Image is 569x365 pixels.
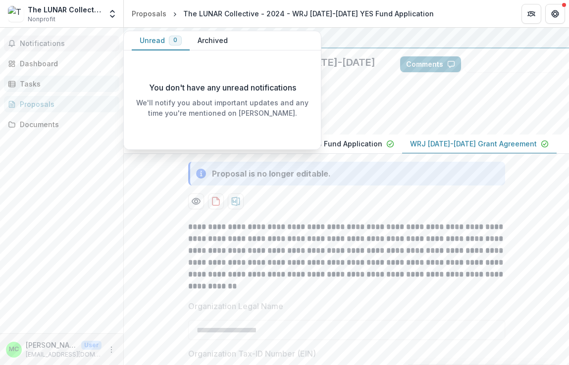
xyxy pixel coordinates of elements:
[132,8,166,19] div: Proposals
[149,82,296,93] p: You don't have any unread notifications
[9,346,19,353] div: Maryam Chishti
[545,4,565,24] button: Get Help
[400,56,461,72] button: Comments
[105,344,117,356] button: More
[26,340,77,350] p: [PERSON_NAME]
[26,350,102,359] p: [EMAIL_ADDRESS][DOMAIN_NAME]
[4,116,119,133] a: Documents
[132,32,561,44] div: Women of [DEMOGRAPHIC_DATA]
[4,55,119,72] a: Dashboard
[465,56,561,72] button: Answer Suggestions
[4,36,119,51] button: Notifications
[410,138,537,149] p: WRJ [DATE]-[DATE] Grant Agreement
[128,6,170,21] a: Proposals
[4,96,119,112] a: Proposals
[228,193,244,209] button: download-proposal
[128,6,438,21] nav: breadcrumb
[28,4,102,15] div: The LUNAR Collective
[8,6,24,22] img: The LUNAR Collective
[20,79,111,89] div: Tasks
[20,99,111,109] div: Proposals
[132,97,313,118] p: We'll notify you about important updates and any time you're mentioned on [PERSON_NAME].
[20,58,111,69] div: Dashboard
[521,4,541,24] button: Partners
[188,193,204,209] button: Preview 294fd88c-21f7-4b4d-862b-0be81468aa0c-1.pdf
[20,119,111,130] div: Documents
[208,193,224,209] button: download-proposal
[190,31,236,50] button: Archived
[105,4,119,24] button: Open entity switcher
[212,168,331,180] div: Proposal is no longer editable.
[28,15,55,24] span: Nonprofit
[132,31,190,50] button: Unread
[81,341,102,350] p: User
[183,8,434,19] div: The LUNAR Collective - 2024 - WRJ [DATE]-[DATE] YES Fund Application
[4,76,119,92] a: Tasks
[188,348,316,360] p: Organization Tax-ID Number (EIN)
[188,300,283,312] p: Organization Legal Name
[173,37,177,44] span: 0
[20,40,115,48] span: Notifications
